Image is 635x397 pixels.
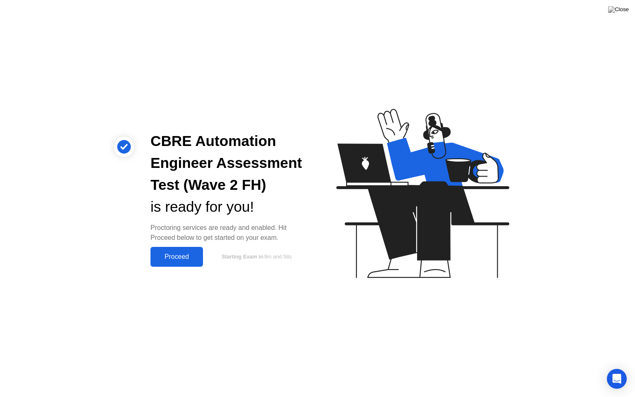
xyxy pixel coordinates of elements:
[150,247,203,267] button: Proceed
[207,249,304,265] button: Starting Exam in9m and 58s
[607,369,627,389] div: Open Intercom Messenger
[264,254,292,260] span: 9m and 58s
[150,196,304,218] div: is ready for you!
[153,253,201,261] div: Proceed
[150,130,304,196] div: CBRE Automation Engineer Assessment Test (Wave 2 FH)
[150,223,304,243] div: Proctoring services are ready and enabled. Hit Proceed below to get started on your exam.
[608,6,629,13] img: Close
